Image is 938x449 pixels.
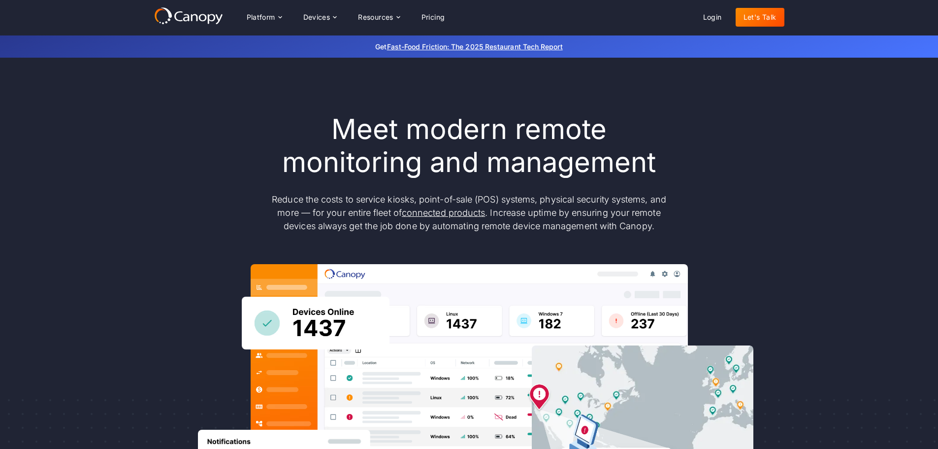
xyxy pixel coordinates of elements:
[262,113,676,179] h1: Meet modern remote monitoring and management
[736,8,784,27] a: Let's Talk
[228,41,711,52] p: Get
[358,14,393,21] div: Resources
[414,8,453,27] a: Pricing
[247,14,275,21] div: Platform
[262,193,676,233] p: Reduce the costs to service kiosks, point-of-sale (POS) systems, physical security systems, and m...
[695,8,730,27] a: Login
[303,14,330,21] div: Devices
[387,42,563,51] a: Fast-Food Friction: The 2025 Restaurant Tech Report
[350,7,407,27] div: Resources
[242,297,389,349] img: Canopy sees how many devices are online
[402,207,485,218] a: connected products
[295,7,345,27] div: Devices
[239,7,290,27] div: Platform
